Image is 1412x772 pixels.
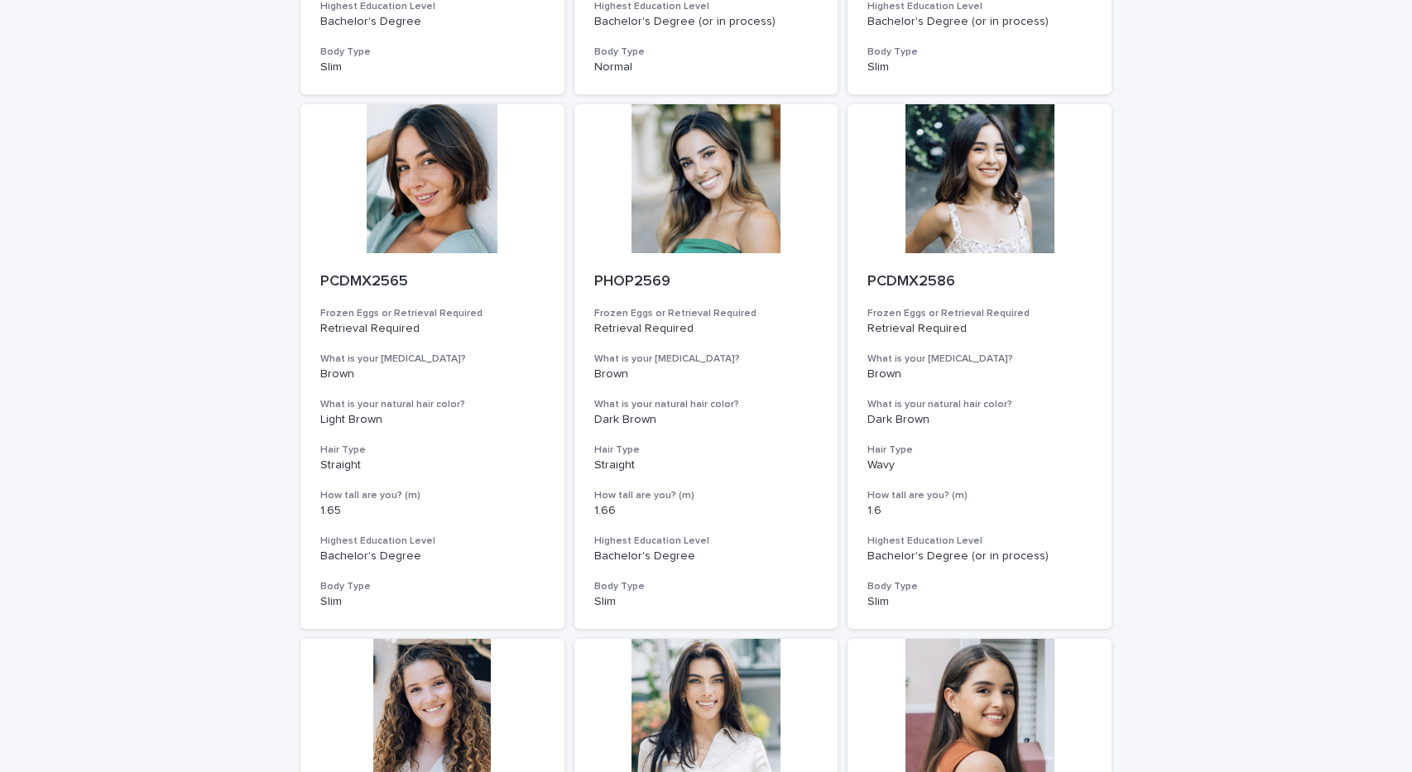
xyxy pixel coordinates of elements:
[594,398,819,411] h3: What is your natural hair color?
[594,444,819,457] h3: Hair Type
[320,322,545,336] p: Retrieval Required
[594,60,819,74] p: Normal
[320,595,545,609] p: Slim
[594,489,819,502] h3: How tall are you? (m)
[320,535,545,548] h3: Highest Education Level
[594,352,819,366] h3: What is your [MEDICAL_DATA]?
[594,535,819,548] h3: Highest Education Level
[867,504,1092,518] p: 1.6
[574,104,838,630] a: PHOP2569Frozen Eggs or Retrieval RequiredRetrieval RequiredWhat is your [MEDICAL_DATA]?BrownWhat ...
[320,504,545,518] p: 1.65
[867,367,1092,381] p: Brown
[320,489,545,502] h3: How tall are you? (m)
[867,15,1092,29] p: Bachelor's Degree (or in process)
[867,535,1092,548] h3: Highest Education Level
[594,307,819,320] h3: Frozen Eggs or Retrieval Required
[594,504,819,518] p: 1.66
[867,413,1092,427] p: Dark Brown
[594,367,819,381] p: Brown
[867,398,1092,411] h3: What is your natural hair color?
[867,60,1092,74] p: Slim
[867,458,1092,472] p: Wavy
[867,352,1092,366] h3: What is your [MEDICAL_DATA]?
[594,580,819,593] h3: Body Type
[594,413,819,427] p: Dark Brown
[867,322,1092,336] p: Retrieval Required
[594,549,819,563] p: Bachelor's Degree
[848,104,1112,630] a: PCDMX2586Frozen Eggs or Retrieval RequiredRetrieval RequiredWhat is your [MEDICAL_DATA]?BrownWhat...
[867,549,1092,563] p: Bachelor's Degree (or in process)
[320,273,545,291] p: PCDMX2565
[320,444,545,457] h3: Hair Type
[867,307,1092,320] h3: Frozen Eggs or Retrieval Required
[320,15,545,29] p: Bachelor's Degree
[594,46,819,59] h3: Body Type
[320,549,545,563] p: Bachelor's Degree
[320,352,545,366] h3: What is your [MEDICAL_DATA]?
[594,458,819,472] p: Straight
[320,413,545,427] p: Light Brown
[320,398,545,411] h3: What is your natural hair color?
[320,458,545,472] p: Straight
[320,367,545,381] p: Brown
[300,104,564,630] a: PCDMX2565Frozen Eggs or Retrieval RequiredRetrieval RequiredWhat is your [MEDICAL_DATA]?BrownWhat...
[867,595,1092,609] p: Slim
[594,595,819,609] p: Slim
[594,15,819,29] p: Bachelor's Degree (or in process)
[320,580,545,593] h3: Body Type
[867,580,1092,593] h3: Body Type
[867,273,1092,291] p: PCDMX2586
[594,322,819,336] p: Retrieval Required
[867,489,1092,502] h3: How tall are you? (m)
[594,273,819,291] p: PHOP2569
[867,46,1092,59] h3: Body Type
[320,46,545,59] h3: Body Type
[320,307,545,320] h3: Frozen Eggs or Retrieval Required
[320,60,545,74] p: Slim
[867,444,1092,457] h3: Hair Type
